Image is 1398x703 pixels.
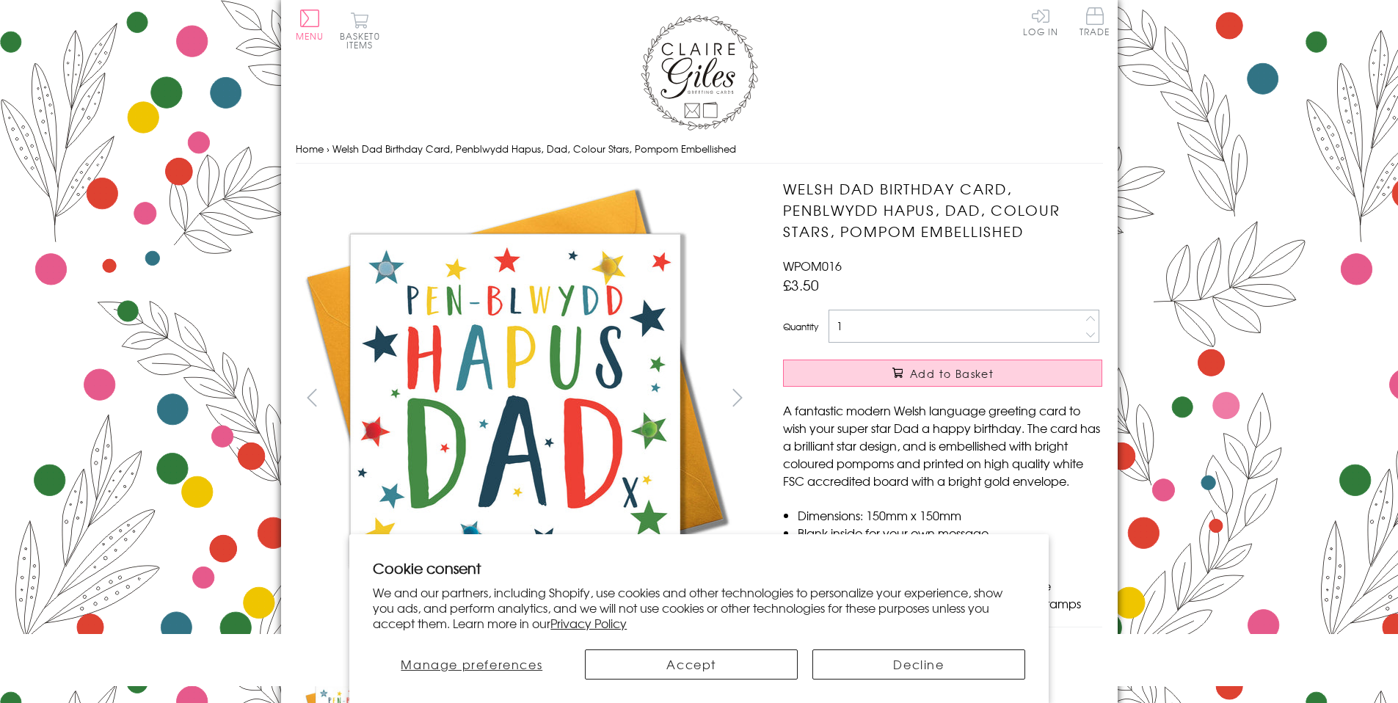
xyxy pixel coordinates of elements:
[296,381,329,414] button: prev
[1080,7,1110,39] a: Trade
[721,381,754,414] button: next
[327,142,330,156] span: ›
[585,649,798,680] button: Accept
[296,142,324,156] a: Home
[296,178,736,619] img: Welsh Dad Birthday Card, Penblwydd Hapus, Dad, Colour Stars, Pompom Embellished
[783,274,819,295] span: £3.50
[812,649,1025,680] button: Decline
[373,585,1025,630] p: We and our partners, including Shopify, use cookies and other technologies to personalize your ex...
[783,320,818,333] label: Quantity
[401,655,542,673] span: Manage preferences
[1080,7,1110,36] span: Trade
[910,366,994,381] span: Add to Basket
[550,614,627,632] a: Privacy Policy
[296,10,324,40] button: Menu
[346,29,380,51] span: 0 items
[783,178,1102,241] h1: Welsh Dad Birthday Card, Penblwydd Hapus, Dad, Colour Stars, Pompom Embellished
[373,558,1025,578] h2: Cookie consent
[783,257,842,274] span: WPOM016
[783,401,1102,489] p: A fantastic modern Welsh language greeting card to wish your super star Dad a happy birthday. The...
[798,506,1102,524] li: Dimensions: 150mm x 150mm
[332,142,736,156] span: Welsh Dad Birthday Card, Penblwydd Hapus, Dad, Colour Stars, Pompom Embellished
[340,12,380,49] button: Basket0 items
[798,524,1102,542] li: Blank inside for your own message
[296,134,1103,164] nav: breadcrumbs
[783,360,1102,387] button: Add to Basket
[1023,7,1058,36] a: Log In
[641,15,758,131] img: Claire Giles Greetings Cards
[373,649,570,680] button: Manage preferences
[296,29,324,43] span: Menu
